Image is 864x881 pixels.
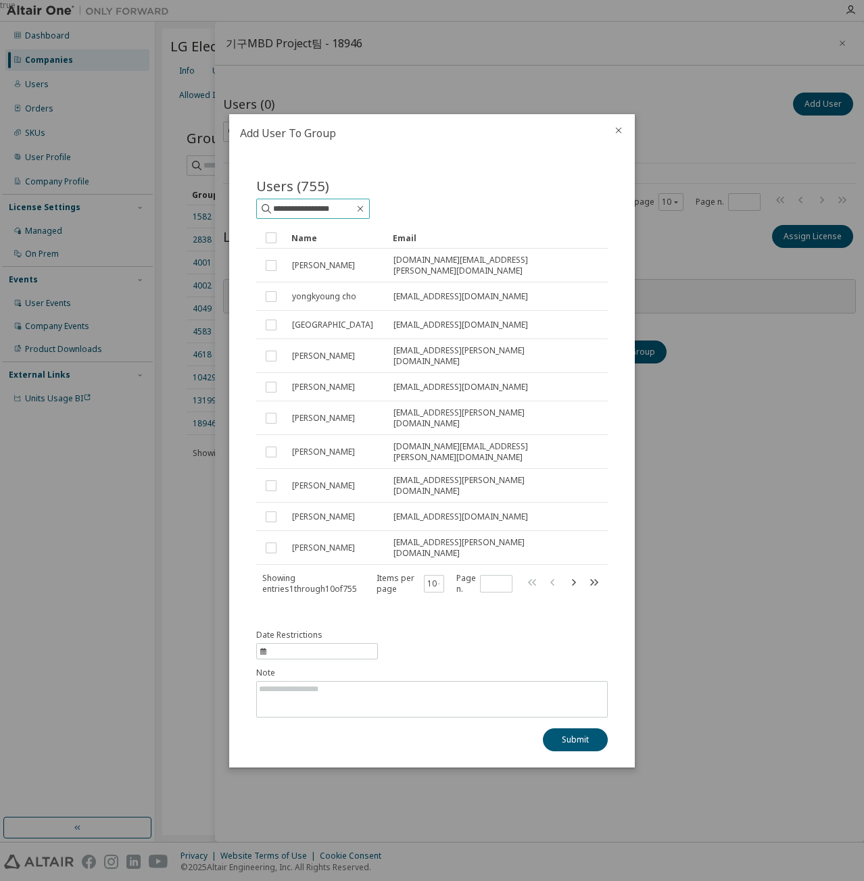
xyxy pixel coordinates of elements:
[543,728,608,751] button: Submit
[613,125,624,136] button: close
[292,291,356,302] span: yongkyoung cho
[229,114,602,152] h2: Add User To Group
[393,320,528,330] span: [EMAIL_ADDRESS][DOMAIN_NAME]
[393,511,528,522] span: [EMAIL_ADDRESS][DOMAIN_NAME]
[292,320,373,330] span: [GEOGRAPHIC_DATA]
[292,447,355,457] span: [PERSON_NAME]
[377,573,444,595] span: Items per page
[393,291,528,302] span: [EMAIL_ADDRESS][DOMAIN_NAME]
[292,480,355,491] span: [PERSON_NAME]
[456,573,512,595] span: Page n.
[393,537,584,559] span: [EMAIL_ADDRESS][PERSON_NAME][DOMAIN_NAME]
[393,227,585,249] div: Email
[292,511,355,522] span: [PERSON_NAME]
[256,176,329,195] span: Users (755)
[292,543,355,553] span: [PERSON_NAME]
[292,351,355,361] span: [PERSON_NAME]
[393,345,584,367] span: [EMAIL_ADDRESS][PERSON_NAME][DOMAIN_NAME]
[262,572,357,595] span: Showing entries 1 through 10 of 755
[393,255,584,276] span: [DOMAIN_NAME][EMAIL_ADDRESS][PERSON_NAME][DOMAIN_NAME]
[393,382,528,393] span: [EMAIL_ADDRESS][DOMAIN_NAME]
[292,260,355,271] span: [PERSON_NAME]
[256,630,378,659] button: information
[292,413,355,424] span: [PERSON_NAME]
[292,382,355,393] span: [PERSON_NAME]
[256,630,322,640] span: Date Restrictions
[291,227,382,249] div: Name
[427,578,441,589] button: 10
[393,475,584,497] span: [EMAIL_ADDRESS][PERSON_NAME][DOMAIN_NAME]
[256,668,608,678] label: Note
[393,407,584,429] span: [EMAIL_ADDRESS][PERSON_NAME][DOMAIN_NAME]
[393,441,584,463] span: [DOMAIN_NAME][EMAIL_ADDRESS][PERSON_NAME][DOMAIN_NAME]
